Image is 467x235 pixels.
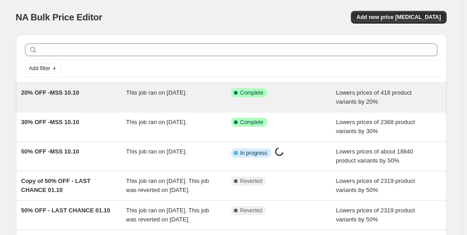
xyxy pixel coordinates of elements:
span: NA Bulk Price Editor [16,12,102,22]
span: Reverted [240,207,263,214]
span: Lowers prices of 2319 product variants by 50% [336,177,415,193]
span: This job ran on [DATE]. [126,119,187,125]
button: Add filter [25,63,61,74]
span: Reverted [240,177,263,185]
span: Copy of 50% OFF - LAST CHANCE 01.10 [21,177,91,193]
span: Lowers prices of 2368 product variants by 30% [336,119,415,134]
span: Lowers prices of about 18840 product variants by 50% [336,148,413,164]
span: 50% OFF -MSS 10.10 [21,148,79,155]
span: This job ran on [DATE]. This job was reverted on [DATE]. [126,177,209,193]
span: In progress [240,149,268,157]
span: Complete [240,89,263,96]
span: This job ran on [DATE]. This job was reverted on [DATE]. [126,207,209,223]
span: Add new price [MEDICAL_DATA] [356,14,441,21]
span: This job ran on [DATE]. [126,148,187,155]
span: 20% OFF -MSS 10.10 [21,89,79,96]
span: Complete [240,119,263,126]
span: 30% OFF -MSS 10.10 [21,119,79,125]
span: Add filter [29,65,50,72]
span: Lowers prices of 2319 product variants by 50% [336,207,415,223]
span: This job ran on [DATE]. [126,89,187,96]
button: Add new price [MEDICAL_DATA] [351,11,446,24]
span: Lowers prices of 418 product variants by 20% [336,89,412,105]
span: 50% OFF - LAST CHANCE 01.10 [21,207,111,214]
